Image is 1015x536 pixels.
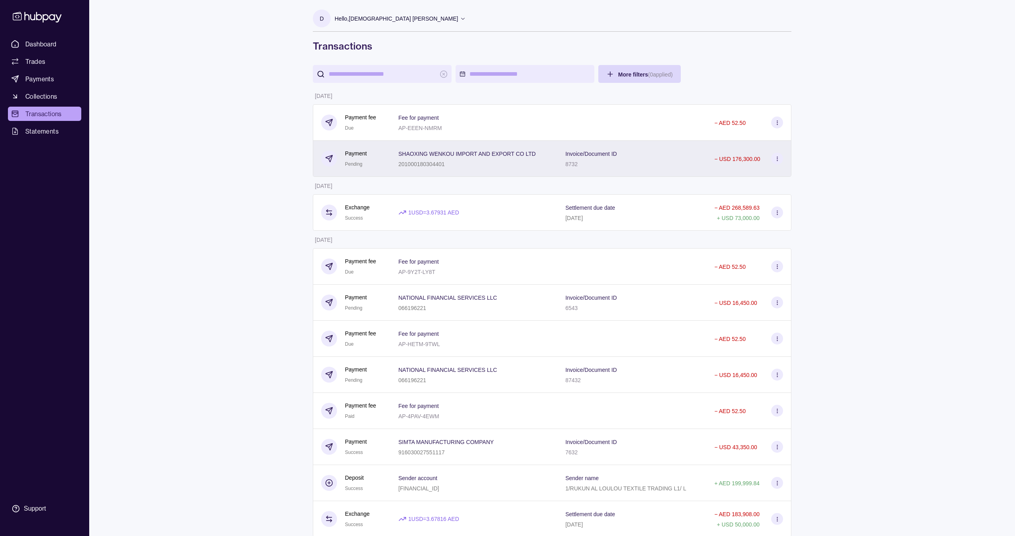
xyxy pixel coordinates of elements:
p: ( 0 applied) [648,71,672,78]
p: [DATE] [565,521,583,528]
p: Payment fee [345,329,376,338]
a: Dashboard [8,37,81,51]
p: 916030027551117 [398,449,445,456]
a: Payments [8,72,81,86]
p: − AED 183,908.00 [714,511,760,517]
span: Trades [25,57,45,66]
span: Success [345,215,363,221]
span: Paid [345,413,354,419]
p: AP-HETM-9TWL [398,341,440,347]
span: Statements [25,126,59,136]
button: More filters(0applied) [598,65,681,83]
p: − AED 52.50 [714,408,746,414]
p: Settlement due date [565,511,615,517]
p: D [320,14,324,23]
p: NATIONAL FINANCIAL SERVICES LLC [398,367,497,373]
p: [DATE] [315,183,332,189]
span: More filters [618,71,673,78]
span: Success [345,450,363,455]
p: + USD 73,000.00 [717,215,760,221]
a: Transactions [8,107,81,121]
p: 87432 [565,377,581,383]
p: − USD 43,350.00 [714,444,757,450]
p: [FINANCIAL_ID] [398,485,439,492]
p: Exchange [345,509,370,518]
p: Fee for payment [398,331,439,337]
span: Collections [25,92,57,101]
p: AP-EEEN-NMRM [398,125,442,131]
p: Sender name [565,475,599,481]
p: 1 USD = 3.67816 AED [408,515,459,523]
a: Collections [8,89,81,103]
p: − AED 268,589.63 [714,205,760,211]
p: Invoice/Document ID [565,151,617,157]
span: Due [345,341,354,347]
p: 1 USD = 3.67931 AED [408,208,459,217]
p: 7632 [565,449,578,456]
span: Due [345,125,354,131]
span: Transactions [25,109,62,119]
p: 201000180304401 [398,161,445,167]
a: Support [8,500,81,517]
span: Pending [345,161,362,167]
p: Exchange [345,203,370,212]
a: Trades [8,54,81,69]
span: Pending [345,305,362,311]
span: Pending [345,377,362,383]
p: − AED 52.50 [714,264,746,270]
span: Due [345,269,354,275]
p: SHAOXING WENKOU IMPORT AND EXPORT CO LTD [398,151,536,157]
p: [DATE] [315,93,332,99]
p: 1/RUKUN AL LOULOU TEXTILE TRADING L1/ L [565,485,686,492]
p: Payment [345,365,367,374]
p: Fee for payment [398,115,439,121]
p: AP-9Y2T-LY8T [398,269,435,275]
p: Settlement due date [565,205,615,211]
p: 8732 [565,161,578,167]
p: − AED 52.50 [714,336,746,342]
a: Statements [8,124,81,138]
p: Payment fee [345,113,376,122]
p: Sender account [398,475,437,481]
p: 066196221 [398,377,426,383]
p: Fee for payment [398,403,439,409]
p: SIMTA MANUFACTURING COMPANY [398,439,494,445]
span: Dashboard [25,39,57,49]
p: [DATE] [315,237,332,243]
p: Deposit [345,473,364,482]
span: Payments [25,74,54,84]
p: Payment [345,293,367,302]
p: − USD 16,450.00 [714,300,757,306]
span: Success [345,486,363,491]
p: Payment fee [345,257,376,266]
p: AP-4PAV-4EWM [398,413,439,419]
p: Payment fee [345,401,376,410]
div: Support [24,504,46,513]
p: − USD 16,450.00 [714,372,757,378]
p: Payment [345,437,367,446]
p: NATIONAL FINANCIAL SERVICES LLC [398,295,497,301]
p: Fee for payment [398,258,439,265]
p: 6543 [565,305,578,311]
p: 066196221 [398,305,426,311]
p: + USD 50,000.00 [717,521,760,528]
input: search [329,65,436,83]
p: Payment [345,149,367,158]
span: Success [345,522,363,527]
h1: Transactions [313,40,791,52]
p: [DATE] [565,215,583,221]
p: Invoice/Document ID [565,367,617,373]
p: + AED 199,999.84 [714,480,760,486]
p: − USD 176,300.00 [714,156,760,162]
p: Hello, [DEMOGRAPHIC_DATA] [PERSON_NAME] [335,14,458,23]
p: Invoice/Document ID [565,295,617,301]
p: − AED 52.50 [714,120,746,126]
p: Invoice/Document ID [565,439,617,445]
